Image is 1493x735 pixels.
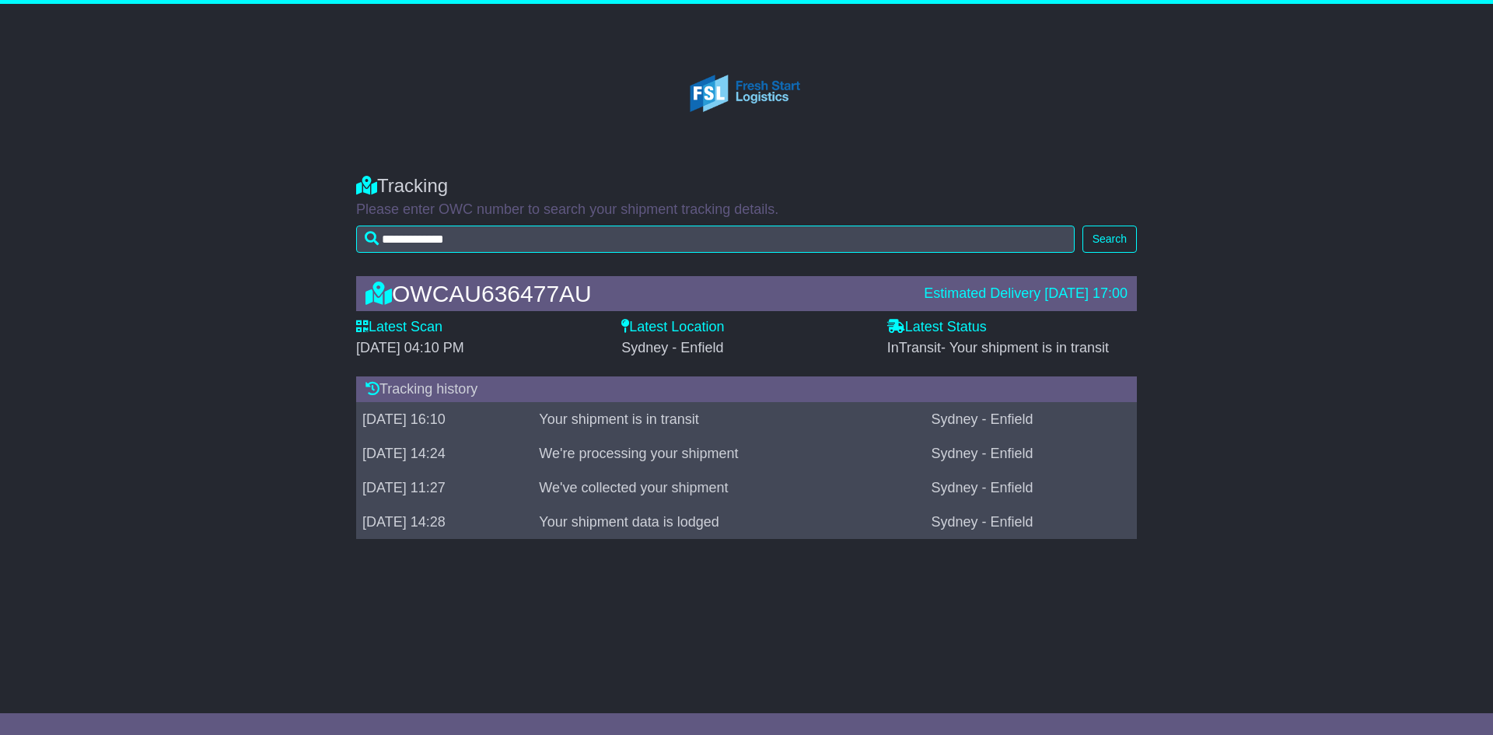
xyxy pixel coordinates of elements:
td: Sydney - Enfield [925,506,1137,540]
span: InTransit [887,340,1109,355]
div: Estimated Delivery [DATE] 17:00 [924,285,1128,303]
td: [DATE] 11:27 [356,471,533,506]
div: OWCAU636477AU [358,281,916,306]
label: Latest Status [887,319,987,336]
td: Your shipment is in transit [533,403,925,437]
button: Search [1082,226,1137,253]
td: [DATE] 14:24 [356,437,533,471]
label: Latest Location [621,319,724,336]
img: GetCustomerLogo [664,27,830,159]
div: Tracking history [356,376,1137,403]
td: Sydney - Enfield [925,471,1137,506]
td: [DATE] 16:10 [356,403,533,437]
td: Sydney - Enfield [925,403,1137,437]
span: [DATE] 04:10 PM [356,340,464,355]
span: Sydney - Enfield [621,340,723,355]
td: [DATE] 14:28 [356,506,533,540]
td: We've collected your shipment [533,471,925,506]
div: Tracking [356,175,1137,198]
span: - Your shipment is in transit [941,340,1109,355]
td: Your shipment data is lodged [533,506,925,540]
label: Latest Scan [356,319,442,336]
td: Sydney - Enfield [925,437,1137,471]
td: We're processing your shipment [533,437,925,471]
p: Please enter OWC number to search your shipment tracking details. [356,201,1137,219]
